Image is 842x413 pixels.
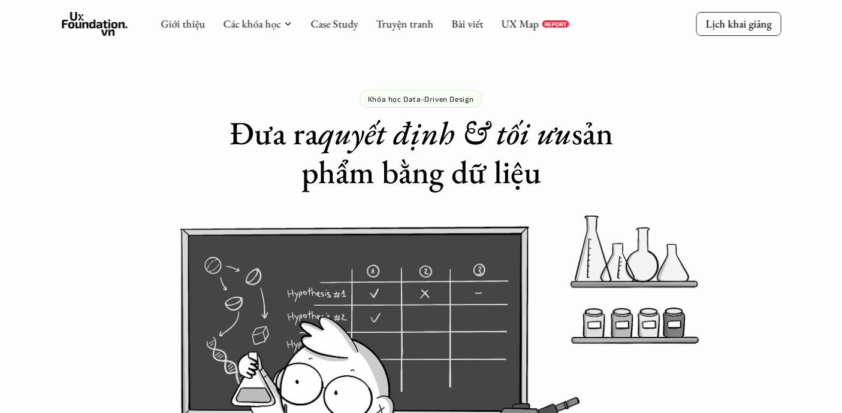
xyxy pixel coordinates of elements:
[161,17,205,31] a: Giới thiệu
[696,12,781,35] a: Lịch khai giảng
[202,114,640,192] h1: Đưa ra sản phẩm bằng dữ liệu
[223,17,280,31] a: Các khóa học
[310,17,358,31] a: Case Study
[451,17,483,31] a: Bài viết
[318,112,572,154] em: quyết định & tối ưu
[542,20,569,28] a: REPORT
[376,17,433,31] a: Truyện tranh
[368,95,474,103] p: Khóa học Data-Driven Design
[705,17,771,31] p: Lịch khai giảng
[544,20,566,28] p: REPORT
[501,17,539,31] a: UX Map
